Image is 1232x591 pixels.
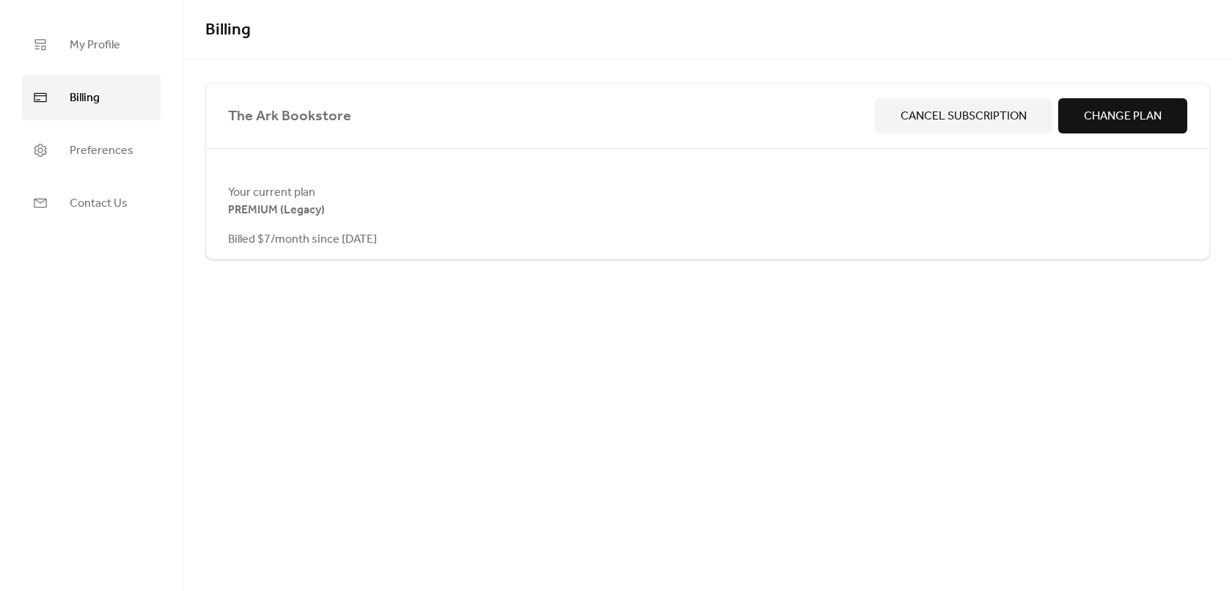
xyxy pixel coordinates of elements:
[205,14,251,46] span: Billing
[70,139,133,163] span: Preferences
[901,108,1027,125] span: Cancel Subscription
[228,231,377,249] span: Billed $7/month since [DATE]
[22,128,161,173] a: Preferences
[70,192,128,216] span: Contact Us
[875,98,1052,133] button: Cancel Subscription
[70,34,120,57] span: My Profile
[22,22,161,67] a: My Profile
[228,105,869,128] span: The Ark Bookstore
[1084,108,1162,125] span: Change Plan
[70,87,100,110] span: Billing
[22,75,161,120] a: Billing
[228,202,325,219] span: PREMIUM (Legacy)
[22,180,161,226] a: Contact Us
[228,184,1187,202] span: Your current plan
[1058,98,1187,133] button: Change Plan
